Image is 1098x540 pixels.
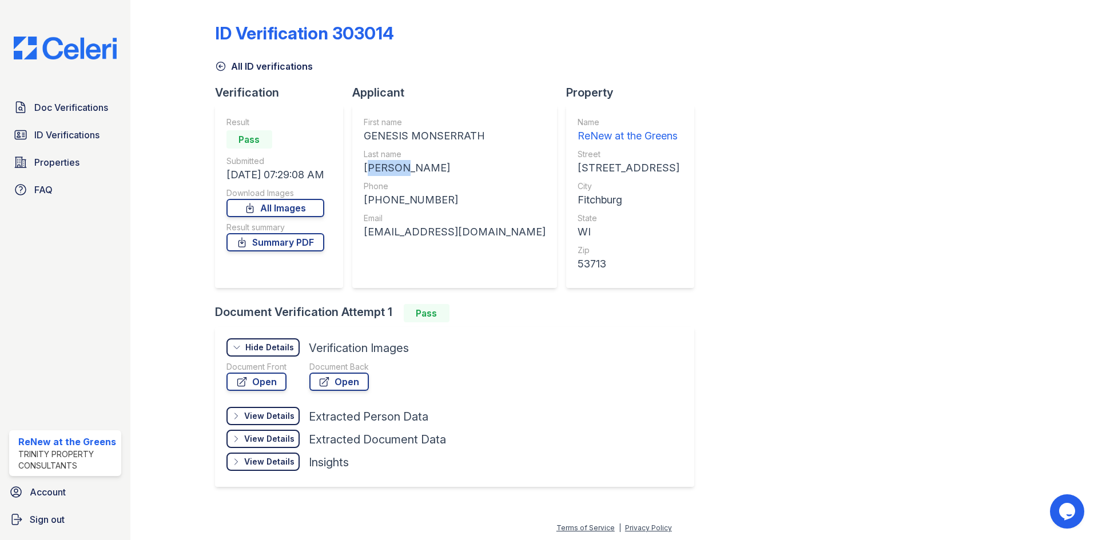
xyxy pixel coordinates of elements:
a: Privacy Policy [625,523,672,532]
div: Download Images [226,187,324,199]
div: Result [226,117,324,128]
div: [DATE] 07:29:08 AM [226,167,324,183]
div: Phone [364,181,546,192]
div: | [619,523,621,532]
div: Hide Details [245,342,294,353]
img: CE_Logo_Blue-a8612792a0a2168367f1c8372b55b34899dd931a85d93a1a3d3e32e68fde9ad4.png [5,37,126,59]
div: Insights [309,454,349,470]
div: Document Back [309,361,369,373]
div: ReNew at the Greens [578,128,679,144]
div: [PHONE_NUMBER] [364,192,546,208]
span: Properties [34,155,79,169]
div: View Details [244,433,295,445]
a: Account [5,481,126,503]
a: Properties [9,151,121,174]
div: Property [566,85,703,101]
iframe: chat widget [1050,494,1087,529]
div: Pass [226,130,272,149]
div: ReNew at the Greens [18,435,117,449]
div: 53713 [578,256,679,272]
a: Sign out [5,508,126,531]
a: All ID verifications [215,59,313,73]
div: Trinity Property Consultants [18,449,117,471]
div: Verification Images [309,340,409,356]
div: Street [578,149,679,160]
span: FAQ [34,183,53,197]
div: Email [364,213,546,224]
div: View Details [244,456,295,467]
a: Name ReNew at the Greens [578,117,679,144]
div: Zip [578,245,679,256]
div: First name [364,117,546,128]
div: Extracted Person Data [309,409,428,425]
div: Result summary [226,222,324,233]
span: ID Verifications [34,128,100,142]
div: Submitted [226,155,324,167]
a: All Images [226,199,324,217]
a: Summary PDF [226,233,324,251]
div: [STREET_ADDRESS] [578,160,679,176]
div: [PERSON_NAME] [364,160,546,176]
a: Open [226,373,287,391]
div: WI [578,224,679,240]
div: Name [578,117,679,128]
div: ID Verification 303014 [215,23,394,43]
span: Account [30,485,66,499]
a: Doc Verifications [9,96,121,119]
div: View Details [244,410,295,422]
a: Terms of Service [556,523,615,532]
div: City [578,181,679,192]
span: Sign out [30,513,65,526]
div: [EMAIL_ADDRESS][DOMAIN_NAME] [364,224,546,240]
div: Document Verification Attempt 1 [215,304,703,322]
div: Applicant [352,85,566,101]
span: Doc Verifications [34,101,108,114]
div: Last name [364,149,546,160]
div: Verification [215,85,352,101]
div: Fitchburg [578,192,679,208]
div: GENESIS MONSERRATH [364,128,546,144]
a: Open [309,373,369,391]
div: State [578,213,679,224]
div: Extracted Document Data [309,431,446,447]
div: Pass [404,304,449,322]
div: Document Front [226,361,287,373]
a: FAQ [9,178,121,201]
a: ID Verifications [9,123,121,146]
